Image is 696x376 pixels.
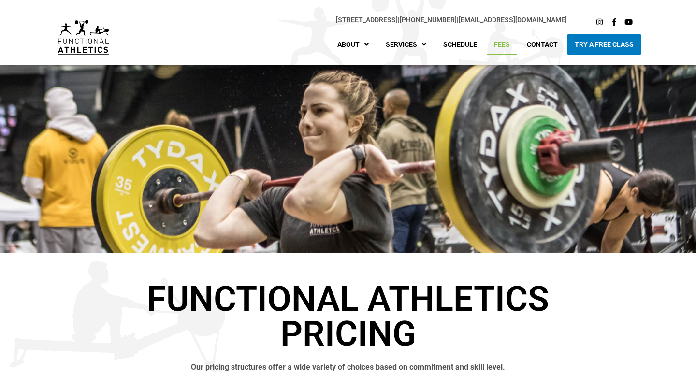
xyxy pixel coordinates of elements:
[520,34,565,55] a: Contact
[459,16,567,24] a: [EMAIL_ADDRESS][DOMAIN_NAME]
[487,34,517,55] a: Fees
[336,16,398,24] a: [STREET_ADDRESS]
[378,34,434,55] a: Services
[77,282,619,351] h1: Functional Athletics Pricing
[436,34,484,55] a: Schedule
[58,20,109,55] img: default-logo
[128,14,566,26] p: |
[400,16,457,24] a: [PHONE_NUMBER]
[330,34,376,55] a: About
[567,34,641,55] a: Try A Free Class
[336,16,400,24] span: |
[191,362,505,372] b: Our pricing structures offer a wide variety of choices based on commitment and skill level.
